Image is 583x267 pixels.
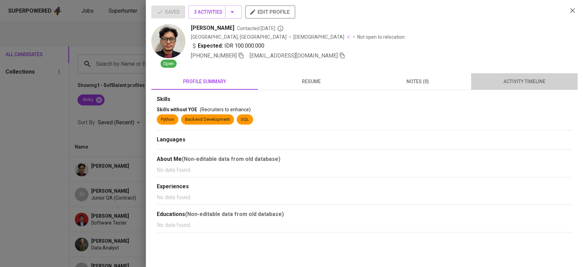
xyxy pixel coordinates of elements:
[157,136,572,144] div: Languages
[157,155,572,163] div: About Me
[161,116,174,123] div: Python
[191,34,287,40] div: [GEOGRAPHIC_DATA], [GEOGRAPHIC_DATA]
[245,5,295,18] button: edit profile
[293,34,345,40] span: [DEMOGRAPHIC_DATA]
[182,156,280,162] b: (Non-editable data from old database)
[194,8,236,16] span: 3 Activities
[157,210,572,218] div: Educations
[189,5,242,18] button: 3 Activities
[151,24,185,58] img: 0301c03b99d5456aeecc12ebb883c643.jpg
[185,211,284,217] b: (Non-editable data from old database)
[191,52,237,59] span: [PHONE_NUMBER]
[250,52,338,59] span: [EMAIL_ADDRESS][DOMAIN_NAME]
[251,8,290,16] span: edit profile
[475,77,573,86] span: activity timeline
[157,193,572,202] p: No data found.
[245,9,295,14] a: edit profile
[277,25,284,32] svg: By Batam recruiter
[161,61,177,67] span: Open
[155,77,254,86] span: profile summary
[369,77,467,86] span: notes (0)
[191,42,264,50] div: IDR 100.000.000
[357,34,405,40] p: Not open to relocation
[241,116,249,123] div: SQL
[191,24,234,32] span: [PERSON_NAME]
[157,221,572,229] p: No data found.
[237,25,284,32] span: Contacted [DATE]
[200,107,251,112] span: (Recruiters to enhance)
[157,183,572,191] div: Experiences
[157,166,572,174] p: No data found.
[198,42,223,50] b: Expected:
[157,107,197,112] span: Skills without YOE
[262,77,360,86] span: resume
[185,116,230,123] div: Backend Development
[157,96,572,103] div: Skills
